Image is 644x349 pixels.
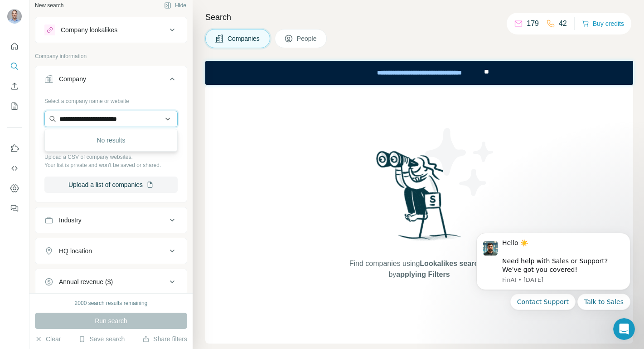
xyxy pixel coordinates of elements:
span: People [297,34,318,43]
button: Company [35,68,187,93]
button: Clear [35,334,61,344]
button: Share filters [142,334,187,344]
button: Company lookalikes [35,19,187,41]
button: Enrich CSV [7,78,22,94]
button: Industry [35,209,187,231]
iframe: Banner [205,61,633,85]
div: New search [35,1,63,10]
button: Search [7,58,22,74]
div: Company [59,74,86,84]
p: Company information [35,52,187,60]
div: Select a company name or website [44,93,178,105]
img: Avatar [7,9,22,24]
div: Industry [59,216,82,225]
button: Quick start [7,38,22,54]
button: Feedback [7,200,22,216]
div: No results [47,131,175,149]
button: Use Surfe on LinkedIn [7,140,22,157]
span: Find companies using or by [347,258,492,280]
button: Annual revenue ($) [35,271,187,293]
button: Buy credits [582,17,624,30]
p: Upload a CSV of company websites. [44,153,178,161]
img: Surfe Illustration - Stars [419,121,501,203]
span: Companies [228,34,261,43]
p: Your list is private and won't be saved or shared. [44,161,178,169]
button: HQ location [35,240,187,262]
span: Lookalikes search [420,260,483,267]
div: Company lookalikes [61,25,117,34]
p: 42 [559,18,567,29]
button: Upload a list of companies [44,177,178,193]
div: Annual revenue ($) [59,277,113,286]
div: 2000 search results remaining [75,299,148,307]
button: Use Surfe API [7,160,22,177]
iframe: Intercom notifications message [463,221,644,344]
span: applying Filters [396,270,450,278]
iframe: Intercom live chat [613,318,635,340]
button: Save search [78,334,125,344]
h4: Search [205,11,633,24]
p: 179 [527,18,539,29]
img: Surfe Illustration - Woman searching with binoculars [372,148,466,250]
button: My lists [7,98,22,114]
button: Dashboard [7,180,22,197]
div: HQ location [59,246,92,256]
